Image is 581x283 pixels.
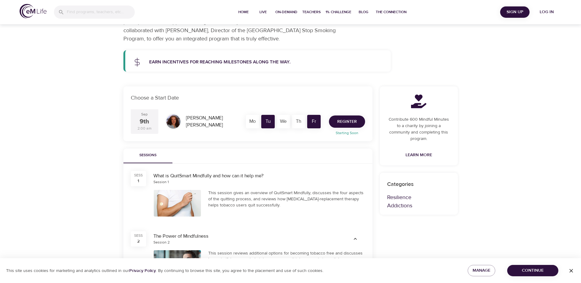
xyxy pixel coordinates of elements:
[138,126,152,131] div: 2:00 am
[153,179,169,185] div: Session 1
[129,268,156,274] a: Privacy Policy
[532,6,561,18] button: Log in
[512,267,553,274] span: Continue
[387,116,451,142] p: Contribute 600 Mindful Minutes to a charity by joining a community and completing this program.
[387,180,451,188] p: Categories
[473,267,490,274] span: Manage
[329,115,365,128] button: Register
[500,6,530,18] button: Sign Up
[277,115,290,128] div: We
[134,233,143,238] div: SESS
[141,112,148,117] div: Sep
[208,250,365,281] div: This session reviews additional options for becoming tobacco free and discusses how mindfulness c...
[256,9,270,15] span: Live
[387,193,451,202] p: Resilience
[153,172,365,179] div: What is QuitSmart Mindfully and how can it help me?
[127,152,169,159] span: Sessions
[208,190,365,208] div: This session gives an overview of QuitSmart Mindfully, discusses the four aspects of the quitting...
[302,9,321,15] span: Teachers
[153,240,170,245] div: Session 2
[307,115,321,128] div: Fr
[326,9,351,15] span: 1% Challenge
[131,94,365,102] p: Choose a Start Date
[149,59,384,66] p: Earn incentives for reaching milestones along the way.
[246,115,259,128] div: Mo
[236,9,251,15] span: Home
[403,149,435,161] a: Learn More
[67,6,135,19] input: Find programs, teachers, etc...
[123,10,353,43] p: eMindful's QuitSmart Mindfully program has repeatedly demonstrated that over 40% of participants ...
[356,9,371,15] span: Blog
[387,202,451,210] p: Addictions
[376,9,406,15] span: The Connection
[153,233,338,240] div: The Power of Mindfulness
[261,115,275,128] div: Tu
[275,9,297,15] span: On-Demand
[534,8,559,16] span: Log in
[507,265,558,276] button: Continue
[337,118,357,126] span: Register
[468,265,495,276] button: Manage
[325,130,369,136] p: Starting Soon
[406,151,432,159] span: Learn More
[137,238,140,244] div: 2
[292,115,305,128] div: Th
[20,4,47,18] img: logo
[183,112,240,131] div: [PERSON_NAME] [PERSON_NAME]
[140,117,149,126] div: 9th
[134,173,143,178] div: SESS
[138,178,139,184] div: 1
[503,8,527,16] span: Sign Up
